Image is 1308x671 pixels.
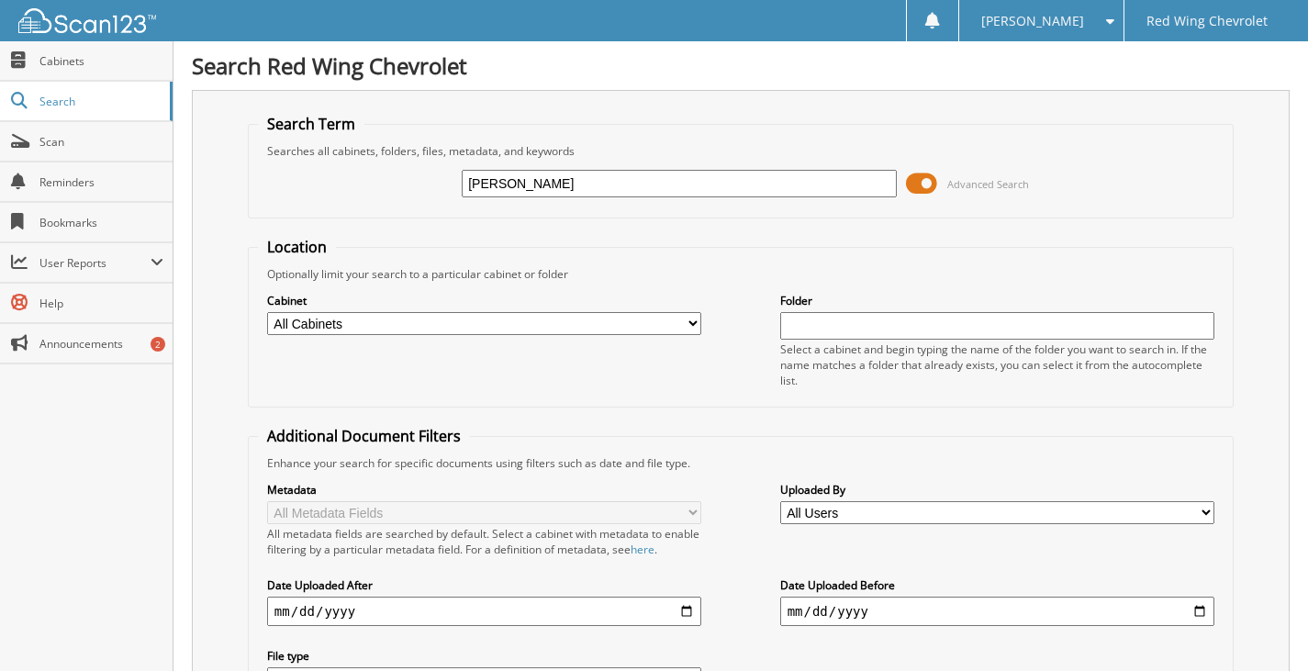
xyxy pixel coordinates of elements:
[780,482,1215,498] label: Uploaded By
[39,94,161,109] span: Search
[39,336,163,352] span: Announcements
[780,597,1215,626] input: end
[780,577,1215,593] label: Date Uploaded Before
[39,215,163,230] span: Bookmarks
[192,50,1290,81] h1: Search Red Wing Chevrolet
[18,8,156,33] img: scan123-logo-white.svg
[39,134,163,150] span: Scan
[258,426,470,446] legend: Additional Document Filters
[267,577,702,593] label: Date Uploaded After
[39,296,163,311] span: Help
[258,114,364,134] legend: Search Term
[267,526,702,557] div: All metadata fields are searched by default. Select a cabinet with metadata to enable filtering b...
[258,143,1224,159] div: Searches all cabinets, folders, files, metadata, and keywords
[780,341,1215,388] div: Select a cabinet and begin typing the name of the folder you want to search in. If the name match...
[39,53,163,69] span: Cabinets
[1146,16,1268,27] span: Red Wing Chevrolet
[947,177,1029,191] span: Advanced Search
[151,337,165,352] div: 2
[267,597,702,626] input: start
[981,16,1084,27] span: [PERSON_NAME]
[258,266,1224,282] div: Optionally limit your search to a particular cabinet or folder
[39,174,163,190] span: Reminders
[258,237,336,257] legend: Location
[780,293,1215,308] label: Folder
[267,482,702,498] label: Metadata
[258,455,1224,471] div: Enhance your search for specific documents using filters such as date and file type.
[631,542,654,557] a: here
[267,293,702,308] label: Cabinet
[267,648,702,664] label: File type
[39,255,151,271] span: User Reports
